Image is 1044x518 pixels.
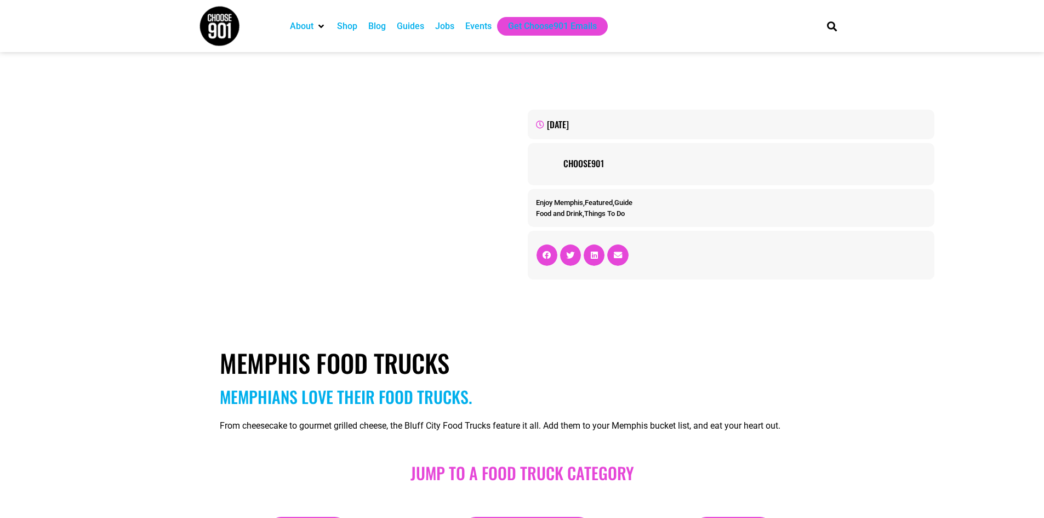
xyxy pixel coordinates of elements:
[607,244,628,265] div: Share on email
[547,118,569,131] time: [DATE]
[166,63,517,326] img: Food Trucks in Court Square Downtown Memphis
[536,151,558,173] img: Picture of Choose901
[508,20,597,33] a: Get Choose901 Emails
[537,244,557,265] div: Share on facebook
[823,17,841,35] div: Search
[465,20,492,33] a: Events
[220,387,824,407] h2: Memphians love Their food trucks.
[536,198,632,207] span: , ,
[368,20,386,33] a: Blog
[614,198,632,207] a: Guide
[220,463,824,483] h2: JUMP TO A food truck Category
[560,244,581,265] div: Share on twitter
[397,20,424,33] a: Guides
[337,20,357,33] a: Shop
[435,20,454,33] a: Jobs
[220,419,824,432] p: From cheesecake to gourmet grilled cheese, the Bluff City Food Trucks feature it all. Add them to...
[536,209,583,218] a: Food and Drink
[584,209,625,218] a: Things To Do
[536,198,583,207] a: Enjoy Memphis
[536,209,625,218] span: ,
[584,244,604,265] div: Share on linkedin
[220,348,824,378] h1: Memphis Food Trucks
[284,17,808,36] nav: Main nav
[563,157,926,170] a: Choose901
[585,198,613,207] a: Featured
[284,17,332,36] div: About
[290,20,313,33] a: About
